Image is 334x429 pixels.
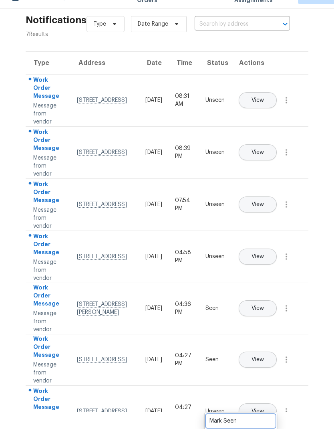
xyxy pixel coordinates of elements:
[33,335,64,361] div: Work Order Message
[205,200,225,208] div: Unseen
[33,154,64,178] div: Message from vendor
[145,148,162,156] div: [DATE]
[26,30,87,38] div: 7 Results
[33,180,64,206] div: Work Order Message
[145,304,162,312] div: [DATE]
[252,409,264,415] span: View
[205,148,225,156] div: Unseen
[33,128,64,154] div: Work Order Message
[231,52,308,74] th: Actions
[33,361,64,385] div: Message from vendor
[33,310,64,334] div: Message from vendor
[93,20,106,28] span: Type
[239,144,277,160] button: View
[169,52,199,74] th: Time
[175,144,193,160] div: 08:39 PM
[252,357,264,363] span: View
[239,249,277,265] button: View
[239,403,277,419] button: View
[145,253,162,261] div: [DATE]
[252,254,264,260] span: View
[139,52,169,74] th: Date
[239,352,277,368] button: View
[33,76,64,102] div: Work Order Message
[138,20,168,28] span: Date Range
[175,196,193,212] div: 07:54 PM
[175,352,193,368] div: 04:27 PM
[252,97,264,103] span: View
[239,92,277,108] button: View
[26,52,70,74] th: Type
[252,306,264,312] span: View
[280,18,291,30] button: Open
[33,102,64,126] div: Message from vendor
[145,407,162,415] div: [DATE]
[175,249,193,265] div: 04:58 PM
[239,300,277,316] button: View
[145,96,162,104] div: [DATE]
[145,356,162,364] div: [DATE]
[205,96,225,104] div: Unseen
[175,300,193,316] div: 04:36 PM
[209,417,272,425] div: Mark Seen
[33,206,64,230] div: Message from vendor
[33,232,64,258] div: Work Order Message
[33,283,64,310] div: Work Order Message
[199,52,231,74] th: Status
[252,202,264,208] span: View
[205,253,225,261] div: Unseen
[26,16,87,24] h2: Notifications
[70,52,139,74] th: Address
[239,196,277,212] button: View
[145,200,162,208] div: [DATE]
[205,407,225,415] div: Unseen
[205,356,225,364] div: Seen
[252,150,264,156] span: View
[33,387,64,413] div: Work Order Message
[33,258,64,282] div: Message from vendor
[205,304,225,312] div: Seen
[195,18,268,30] input: Search by address
[175,92,193,108] div: 08:31 AM
[175,403,193,419] div: 04:27 PM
